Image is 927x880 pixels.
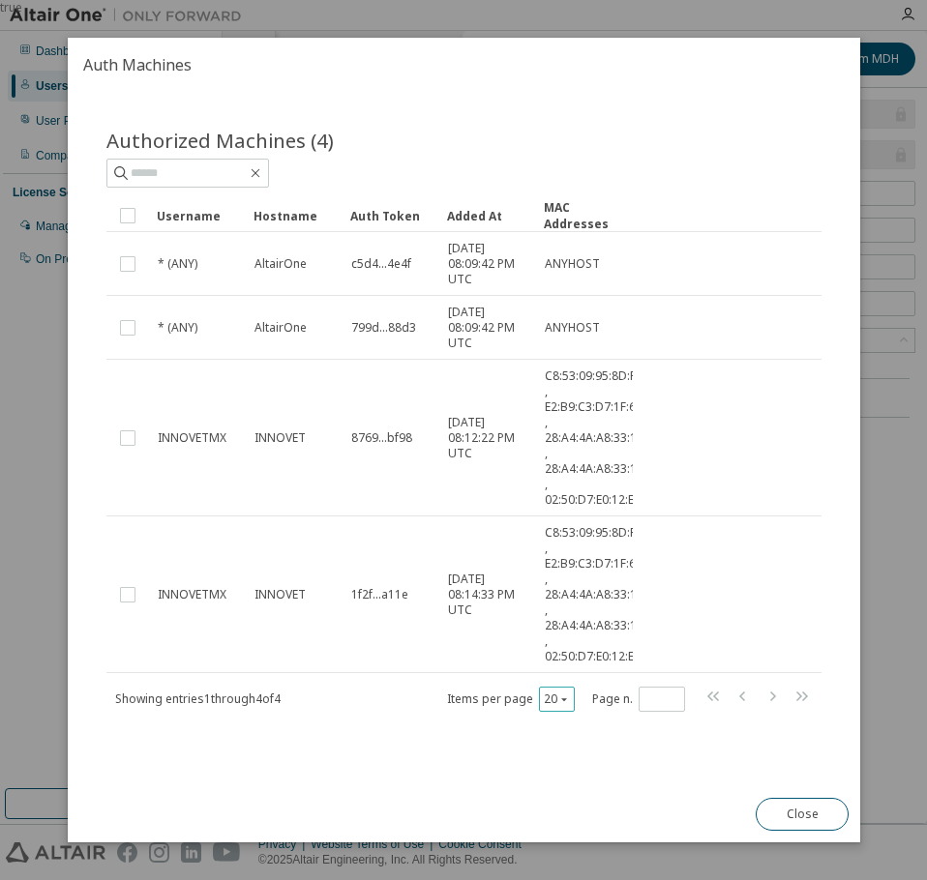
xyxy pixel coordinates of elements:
span: * (ANY) [158,256,197,272]
span: 8769...bf98 [351,430,412,446]
span: 1f2f...a11e [351,587,408,602]
span: C8:53:09:95:8D:F2 , E2:B9:C3:D7:1F:6C , 28:A4:4A:A8:33:1A , 28:A4:4A:A8:33:1E , 02:50:D7:E0:12:E7 [545,368,644,508]
span: Items per page [447,687,575,712]
span: Page n. [592,687,685,712]
button: Close [756,798,849,831]
h2: Auth Machines [68,38,860,92]
span: INNOVETMX [158,587,226,602]
span: INNOVET [254,430,306,446]
span: Authorized Machines (4) [106,127,334,154]
span: [DATE] 08:09:42 PM UTC [448,241,527,287]
span: [DATE] 08:14:33 PM UTC [448,572,527,618]
span: c5d4...4e4f [351,256,411,272]
div: Auth Token [350,200,432,231]
span: * (ANY) [158,320,197,336]
div: Added At [447,200,528,231]
span: AltairOne [254,256,307,272]
span: ANYHOST [545,320,600,336]
span: C8:53:09:95:8D:F2 , E2:B9:C3:D7:1F:6C , 28:A4:4A:A8:33:1A , 28:A4:4A:A8:33:1E , 02:50:D7:E0:12:E7 [545,525,644,664]
div: MAC Addresses [544,199,625,232]
button: 20 [544,691,570,707]
span: [DATE] 08:09:42 PM UTC [448,305,527,351]
span: ANYHOST [545,256,600,272]
div: Username [157,200,238,231]
div: Hostname [254,200,335,231]
span: AltairOne [254,320,307,336]
span: Showing entries 1 through 4 of 4 [115,690,281,707]
span: [DATE] 08:12:22 PM UTC [448,415,527,461]
span: INNOVETMX [158,430,226,446]
span: 799d...88d3 [351,320,416,336]
span: INNOVET [254,587,306,602]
